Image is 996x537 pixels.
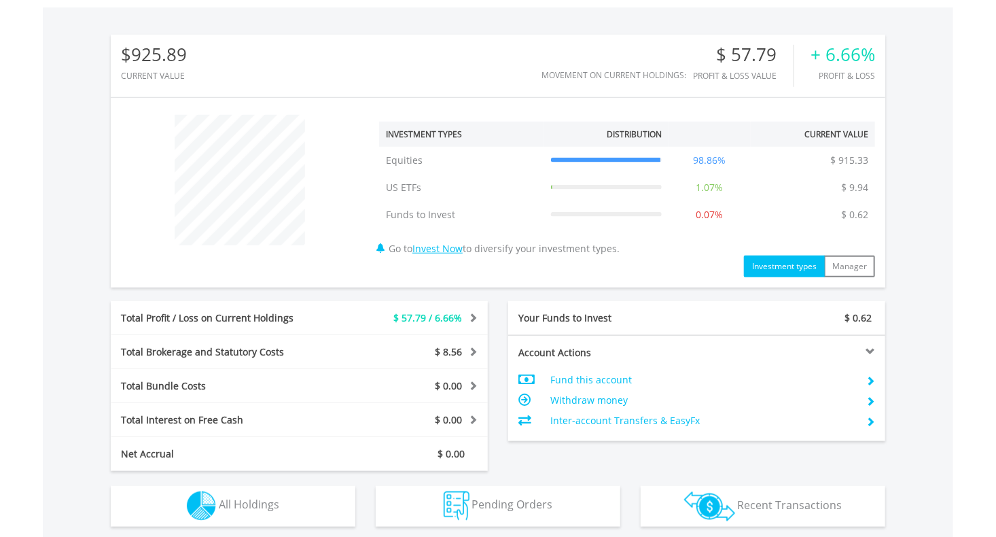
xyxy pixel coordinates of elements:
[111,447,331,461] div: Net Accrual
[751,122,875,147] th: Current Value
[472,498,553,513] span: Pending Orders
[684,491,735,521] img: transactions-zar-wht.png
[738,498,842,513] span: Recent Transactions
[111,413,331,427] div: Total Interest on Free Cash
[834,201,875,228] td: $ 0.62
[550,411,855,431] td: Inter-account Transfers & EasyFx
[823,147,875,174] td: $ 915.33
[693,45,794,65] div: $ 57.79
[508,346,697,360] div: Account Actions
[121,71,187,80] div: CURRENT VALUE
[435,345,462,358] span: $ 8.56
[379,147,544,174] td: Equities
[111,345,331,359] div: Total Brokerage and Statutory Costs
[744,256,825,277] button: Investment types
[435,413,462,426] span: $ 0.00
[121,45,187,65] div: $925.89
[379,122,544,147] th: Investment Types
[379,201,544,228] td: Funds to Invest
[187,491,216,521] img: holdings-wht.png
[111,486,355,527] button: All Holdings
[607,128,662,140] div: Distribution
[219,498,279,513] span: All Holdings
[412,242,463,255] a: Invest Now
[435,379,462,392] span: $ 0.00
[550,370,855,390] td: Fund this account
[438,447,465,460] span: $ 0.00
[376,486,620,527] button: Pending Orders
[379,174,544,201] td: US ETFs
[669,174,751,201] td: 1.07%
[811,71,875,80] div: Profit & Loss
[111,379,331,393] div: Total Bundle Costs
[369,108,885,277] div: Go to to diversify your investment types.
[111,311,331,325] div: Total Profit / Loss on Current Holdings
[693,71,794,80] div: Profit & Loss Value
[811,45,875,65] div: + 6.66%
[550,390,855,411] td: Withdraw money
[824,256,875,277] button: Manager
[641,486,885,527] button: Recent Transactions
[508,311,697,325] div: Your Funds to Invest
[444,491,469,521] img: pending_instructions-wht.png
[669,147,751,174] td: 98.86%
[669,201,751,228] td: 0.07%
[541,71,686,80] div: Movement on Current Holdings:
[834,174,875,201] td: $ 9.94
[393,311,462,324] span: $ 57.79 / 6.66%
[844,311,872,324] span: $ 0.62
